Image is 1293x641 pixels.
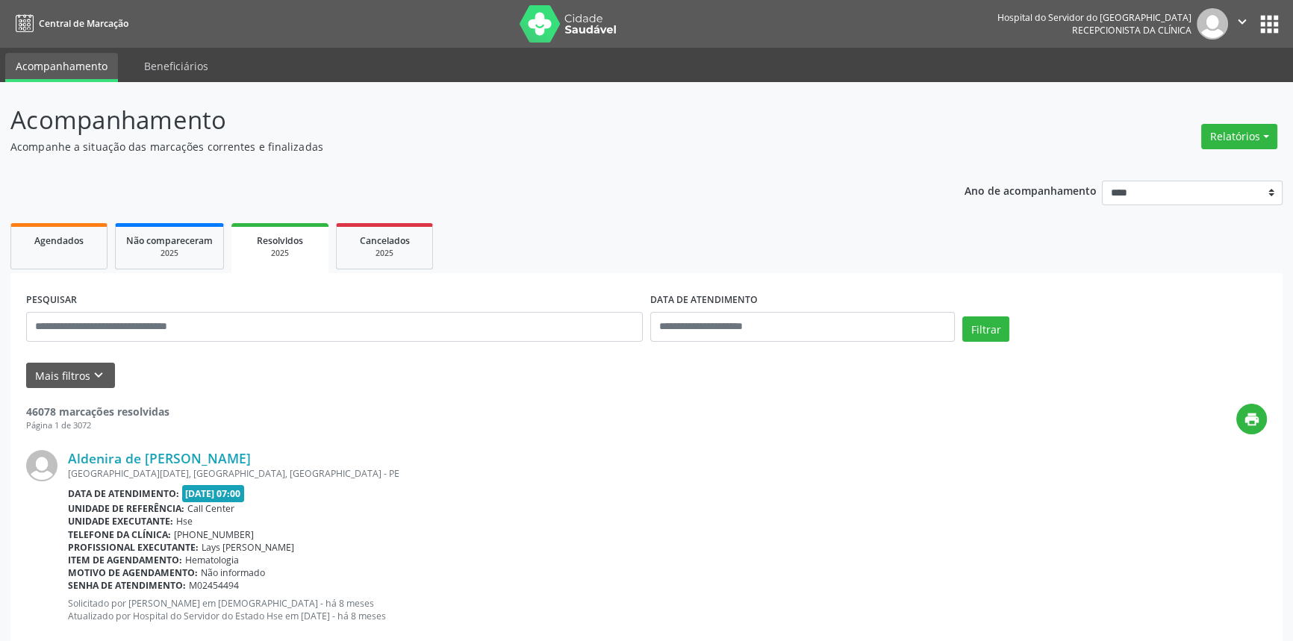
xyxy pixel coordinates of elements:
p: Solicitado por [PERSON_NAME] em [DEMOGRAPHIC_DATA] - há 8 meses Atualizado por Hospital do Servid... [68,597,1267,622]
button: Mais filtroskeyboard_arrow_down [26,363,115,389]
span: Agendados [34,234,84,247]
p: Acompanhamento [10,101,901,139]
span: Call Center [187,502,234,515]
span: Recepcionista da clínica [1072,24,1191,37]
p: Ano de acompanhamento [965,181,1097,199]
a: Beneficiários [134,53,219,79]
p: Acompanhe a situação das marcações correntes e finalizadas [10,139,901,154]
i:  [1234,13,1250,30]
i: keyboard_arrow_down [90,367,107,384]
div: [GEOGRAPHIC_DATA][DATE], [GEOGRAPHIC_DATA], [GEOGRAPHIC_DATA] - PE [68,467,1267,480]
button: apps [1256,11,1283,37]
b: Motivo de agendamento: [68,566,198,579]
button: Filtrar [962,316,1009,342]
b: Unidade de referência: [68,502,184,515]
b: Telefone da clínica: [68,528,171,541]
div: 2025 [242,248,318,259]
a: Aldenira de [PERSON_NAME] [68,450,251,466]
span: M02454494 [189,579,239,592]
img: img [26,450,57,481]
strong: 46078 marcações resolvidas [26,404,169,419]
span: Lays [PERSON_NAME] [202,541,294,554]
span: Cancelados [360,234,410,247]
a: Acompanhamento [5,53,118,82]
span: [DATE] 07:00 [182,485,245,502]
span: Central de Marcação [39,17,128,30]
span: [PHONE_NUMBER] [174,528,254,541]
span: Hematologia [185,554,239,566]
div: 2025 [126,248,213,259]
b: Profissional executante: [68,541,199,554]
div: Hospital do Servidor do [GEOGRAPHIC_DATA] [997,11,1191,24]
b: Senha de atendimento: [68,579,186,592]
button:  [1228,8,1256,40]
button: Relatórios [1201,124,1277,149]
a: Central de Marcação [10,11,128,36]
span: Não compareceram [126,234,213,247]
span: Hse [176,515,193,528]
label: DATA DE ATENDIMENTO [650,289,758,312]
span: Resolvidos [257,234,303,247]
img: img [1197,8,1228,40]
label: PESQUISAR [26,289,77,312]
button: print [1236,404,1267,434]
div: 2025 [347,248,422,259]
span: Não informado [201,566,265,579]
div: Página 1 de 3072 [26,419,169,432]
i: print [1244,411,1260,428]
b: Item de agendamento: [68,554,182,566]
b: Data de atendimento: [68,487,179,500]
b: Unidade executante: [68,515,173,528]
